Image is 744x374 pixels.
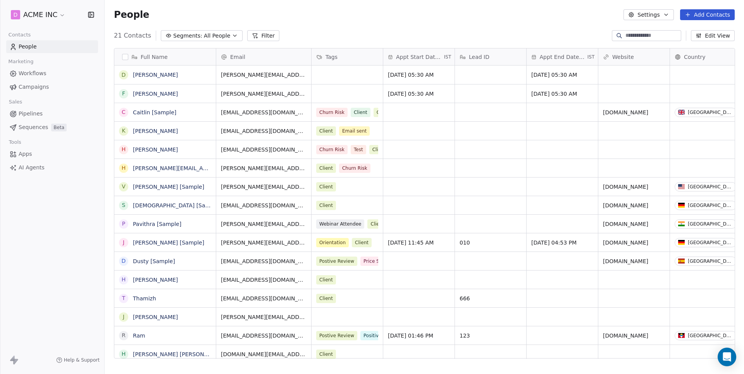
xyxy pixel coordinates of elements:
div: grid [114,65,216,359]
span: All People [204,32,230,40]
span: Email [230,53,245,61]
a: AI Agents [6,161,98,174]
div: h [122,164,126,172]
div: Lead ID [455,48,526,65]
span: [PERSON_NAME][EMAIL_ADDRESS][DOMAIN_NAME] [221,164,307,172]
div: Appt Start Date/TimeIST [383,48,455,65]
a: [DOMAIN_NAME] [603,333,648,339]
span: Client [367,219,387,229]
span: [DATE] 01:46 PM [388,332,450,340]
span: Appt End Date/Time [540,53,586,61]
span: [EMAIL_ADDRESS][DOMAIN_NAME] [221,332,307,340]
div: S [122,201,126,209]
a: [PERSON_NAME][EMAIL_ADDRESS][DOMAIN_NAME] [133,165,273,171]
span: [EMAIL_ADDRESS][DOMAIN_NAME] [221,295,307,302]
span: Client [316,164,336,173]
a: [DOMAIN_NAME] [603,240,648,246]
div: Full Name [114,48,216,65]
span: Full Name [141,53,168,61]
a: Workflows [6,67,98,80]
a: Apps [6,148,98,160]
span: Campaigns [19,83,49,91]
span: Help & Support [64,357,100,363]
span: Client [316,294,336,303]
span: Client [316,182,336,191]
span: [DATE] 05:30 AM [531,90,593,98]
span: Website [612,53,634,61]
div: F [122,90,125,98]
span: [DATE] 04:53 PM [531,239,593,246]
button: Settings [623,9,673,20]
a: Caitlin [Sample] [133,109,176,115]
span: Appt Start Date/Time [396,53,443,61]
a: Thamizh [133,295,156,302]
div: Appt End Date/TimeIST [527,48,598,65]
span: Test [351,145,366,154]
span: IST [444,54,451,60]
div: D [122,257,126,265]
a: [DOMAIN_NAME] [603,184,648,190]
span: [DATE] 05:30 AM [388,90,450,98]
button: DACME INC [9,8,67,21]
div: Email [216,48,311,65]
a: [PERSON_NAME] [PERSON_NAME] [133,351,225,357]
span: Tools [5,136,24,148]
span: Pipelines [19,110,43,118]
div: [GEOGRAPHIC_DATA] [688,184,733,190]
span: AI Agents [19,164,45,172]
span: 123 [460,332,522,340]
a: [PERSON_NAME] [133,314,178,320]
span: Country [684,53,706,61]
div: h [122,350,126,358]
span: Email sent [339,126,370,136]
span: [PERSON_NAME][EMAIL_ADDRESS][DOMAIN_NAME] [221,90,307,98]
span: Webinar Attendee [316,219,364,229]
a: [PERSON_NAME] [133,72,178,78]
span: [PERSON_NAME][EMAIL_ADDRESS][DOMAIN_NAME] [221,71,307,79]
span: Orientation [316,238,349,247]
button: Edit View [691,30,735,41]
span: Client [316,350,336,359]
span: Client [352,238,372,247]
div: Open Intercom Messenger [718,348,736,366]
button: Filter [247,30,279,41]
div: C [122,108,126,116]
span: Positive Review [360,331,403,340]
span: Marketing [5,56,37,67]
span: [DOMAIN_NAME][EMAIL_ADDRESS][DOMAIN_NAME] [221,350,307,358]
span: [EMAIL_ADDRESS][DOMAIN_NAME] [221,202,307,209]
span: [PERSON_NAME][EMAIL_ADDRESS][PERSON_NAME][DOMAIN_NAME] [221,313,307,321]
span: Churn Risk [316,108,348,117]
button: Add Contacts [680,9,735,20]
span: Client [374,108,393,117]
a: [DOMAIN_NAME] [603,109,648,115]
span: Client [316,126,336,136]
a: Campaigns [6,81,98,93]
span: Tags [325,53,338,61]
a: Ram [133,333,145,339]
div: d [122,71,126,79]
a: [PERSON_NAME] [133,146,178,153]
span: People [114,9,149,21]
span: [PERSON_NAME][EMAIL_ADDRESS][DOMAIN_NAME] [221,239,307,246]
div: P [122,220,125,228]
div: T [122,294,126,302]
div: H [122,276,126,284]
a: People [6,40,98,53]
div: [GEOGRAPHIC_DATA] [688,333,733,338]
span: 010 [460,239,522,246]
span: [EMAIL_ADDRESS][DOMAIN_NAME] [221,109,307,116]
div: [GEOGRAPHIC_DATA] [688,240,733,245]
span: Postive Review [316,257,357,266]
div: K [122,127,125,135]
span: [DATE] 05:30 AM [388,71,450,79]
a: Pavithra [Sample] [133,221,181,227]
span: [EMAIL_ADDRESS][DOMAIN_NAME] [221,146,307,153]
a: SequencesBeta [6,121,98,134]
a: [DOMAIN_NAME] [603,221,648,227]
div: Tags [312,48,383,65]
a: [PERSON_NAME] [133,277,178,283]
div: R [122,331,126,340]
a: [DOMAIN_NAME] [603,258,648,264]
div: J [123,313,124,321]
